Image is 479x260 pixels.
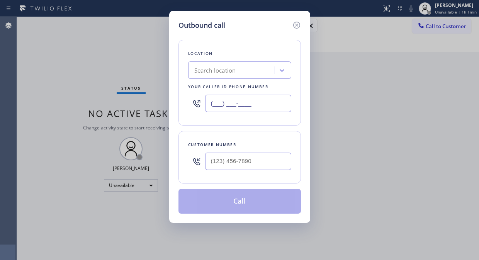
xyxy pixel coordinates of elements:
div: Location [188,49,291,58]
div: Your caller id phone number [188,83,291,91]
input: (123) 456-7890 [205,153,291,170]
div: Customer number [188,141,291,149]
input: (123) 456-7890 [205,95,291,112]
button: Call [178,189,301,214]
